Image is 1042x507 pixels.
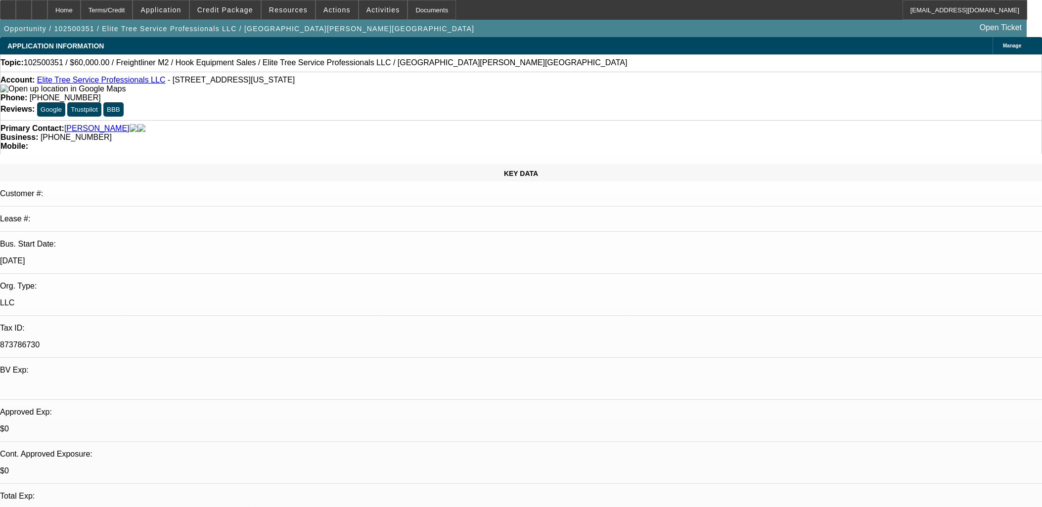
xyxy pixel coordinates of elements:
strong: Account: [0,76,35,84]
button: Credit Package [190,0,261,19]
button: Google [37,102,65,117]
button: BBB [103,102,124,117]
span: Activities [366,6,400,14]
span: APPLICATION INFORMATION [7,42,104,50]
span: Application [140,6,181,14]
strong: Topic: [0,58,24,67]
span: - [STREET_ADDRESS][US_STATE] [168,76,295,84]
span: [PHONE_NUMBER] [30,93,101,102]
span: Resources [269,6,308,14]
strong: Phone: [0,93,27,102]
img: Open up location in Google Maps [0,84,126,93]
strong: Business: [0,133,38,141]
button: Resources [262,0,315,19]
strong: Reviews: [0,105,35,113]
span: Manage [1003,43,1021,48]
a: Open Ticket [976,19,1026,36]
button: Activities [359,0,408,19]
span: Opportunity / 102500351 / Elite Tree Service Professionals LLC / [GEOGRAPHIC_DATA][PERSON_NAME][G... [4,25,474,33]
span: KEY DATA [504,169,538,177]
button: Actions [316,0,358,19]
button: Trustpilot [67,102,101,117]
strong: Mobile: [0,142,28,150]
span: [PHONE_NUMBER] [41,133,112,141]
a: Elite Tree Service Professionals LLC [37,76,166,84]
span: 102500351 / $60,000.00 / Freightliner M2 / Hook Equipment Sales / Elite Tree Service Professional... [24,58,628,67]
button: Application [133,0,188,19]
img: facebook-icon.png [130,124,137,133]
a: View Google Maps [0,84,126,93]
a: [PERSON_NAME] [64,124,130,133]
span: Actions [323,6,351,14]
span: Credit Package [197,6,253,14]
strong: Primary Contact: [0,124,64,133]
img: linkedin-icon.png [137,124,145,133]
